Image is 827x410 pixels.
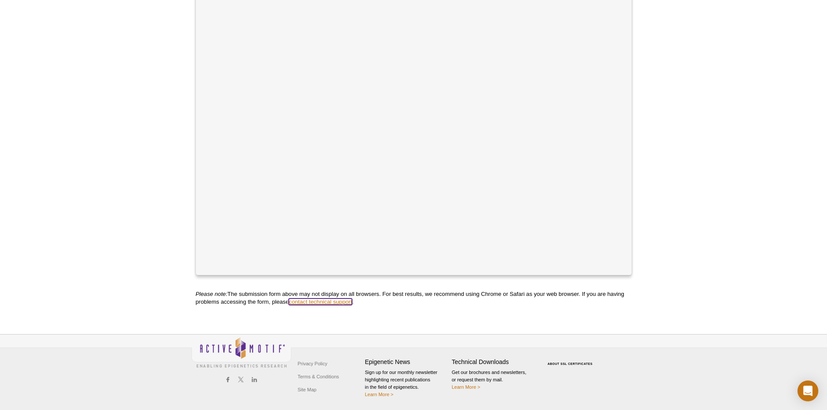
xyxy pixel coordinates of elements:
a: Learn More > [452,384,481,390]
a: ABOUT SSL CERTIFICATES [547,362,593,365]
em: Please note: [196,291,227,297]
a: Site Map [296,383,319,396]
p: Get our brochures and newsletters, or request them by mail. [452,369,534,391]
a: Privacy Policy [296,357,329,370]
h4: Epigenetic News [365,358,448,366]
p: Sign up for our monthly newsletter highlighting recent publications in the field of epigenetics. [365,369,448,398]
a: Terms & Conditions [296,370,341,383]
img: Active Motif, [191,335,291,370]
table: Click to Verify - This site chose Symantec SSL for secure e-commerce and confidential communicati... [539,350,604,369]
a: contact technical support [289,298,352,305]
div: Open Intercom Messenger [797,380,818,401]
p: The submission form above may not display on all browsers. For best results, we recommend using C... [196,290,632,306]
h4: Technical Downloads [452,358,534,366]
a: Learn More > [365,392,394,397]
